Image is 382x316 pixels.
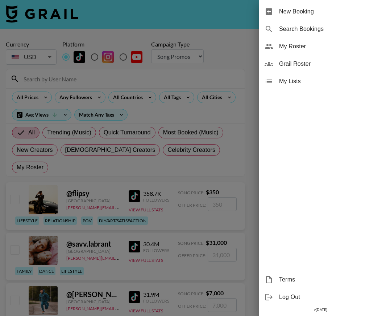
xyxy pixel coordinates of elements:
div: My Lists [259,73,382,90]
div: Log Out [259,288,382,306]
span: Log Out [279,293,376,301]
div: v [DATE] [259,306,382,313]
div: My Roster [259,38,382,55]
div: New Booking [259,3,382,20]
div: Terms [259,271,382,288]
span: My Roster [279,42,376,51]
div: Search Bookings [259,20,382,38]
span: My Lists [279,77,376,86]
span: Search Bookings [279,25,376,33]
span: Grail Roster [279,60,376,68]
span: New Booking [279,7,376,16]
div: Grail Roster [259,55,382,73]
span: Terms [279,275,376,284]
